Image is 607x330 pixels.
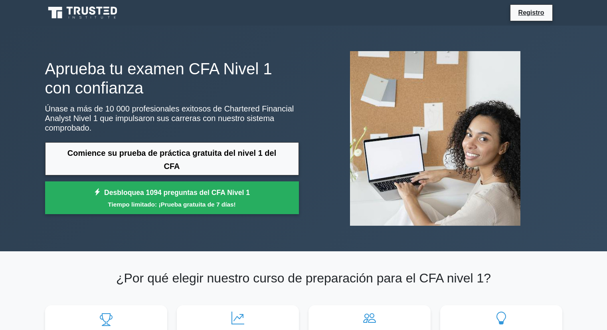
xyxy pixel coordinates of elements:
[45,60,272,97] font: Aprueba tu examen CFA Nivel 1 con confianza
[116,271,491,285] font: ¿Por qué elegir nuestro curso de preparación para el CFA nivel 1?
[104,189,250,197] font: Desbloquea 1094 preguntas del CFA Nivel 1
[108,201,235,208] font: Tiempo limitado: ¡Prueba gratuita de 7 días!
[67,149,277,171] font: Comience su prueba de práctica gratuita del nivel 1 del CFA
[514,8,549,18] a: Registro
[45,142,299,175] a: Comience su prueba de práctica gratuita del nivel 1 del CFA
[518,9,544,16] font: Registro
[45,104,294,132] font: Únase a más de 10 000 profesionales exitosos de Chartered Financial Analyst Nivel 1 que impulsaro...
[45,181,299,214] a: Desbloquea 1094 preguntas del CFA Nivel 1Tiempo limitado: ¡Prueba gratuita de 7 días!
